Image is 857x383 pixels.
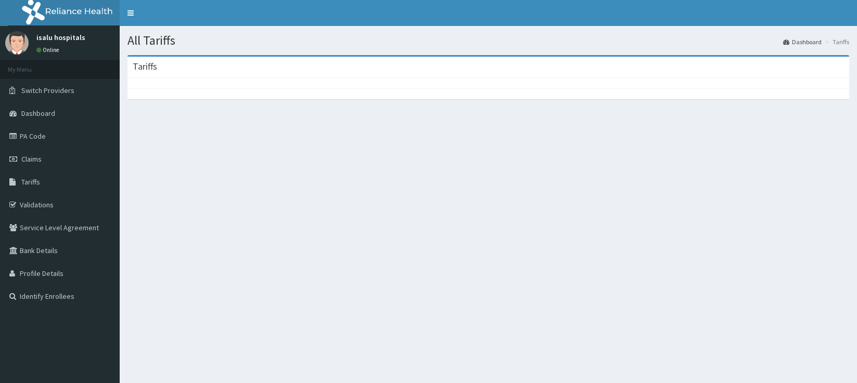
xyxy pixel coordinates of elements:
[823,37,849,46] li: Tariffs
[21,154,42,164] span: Claims
[21,177,40,187] span: Tariffs
[783,37,822,46] a: Dashboard
[21,86,74,95] span: Switch Providers
[21,109,55,118] span: Dashboard
[36,34,85,41] p: isalu hospitals
[5,31,29,55] img: User Image
[36,46,61,54] a: Online
[127,34,849,47] h1: All Tariffs
[133,62,157,71] h3: Tariffs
